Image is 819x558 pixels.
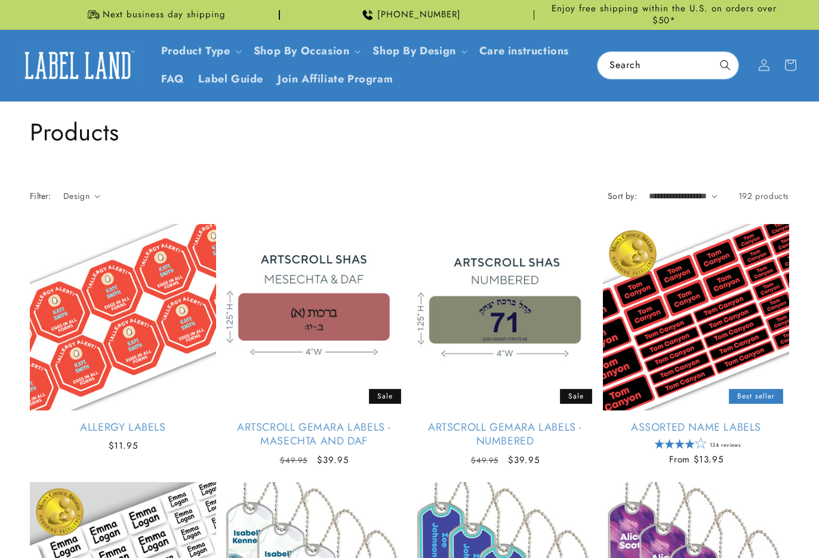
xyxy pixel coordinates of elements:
a: Artscroll Gemara Labels - Masechta and Daf [221,421,407,449]
summary: Design (0 selected) [63,190,100,203]
button: Search [712,52,738,78]
summary: Shop By Occasion [247,37,366,65]
summary: Shop By Design [365,37,472,65]
span: [PHONE_NUMBER] [377,9,461,21]
a: Label Guide [191,65,270,93]
summary: Product Type [154,37,247,65]
a: Product Type [161,43,230,59]
span: Shop By Occasion [254,44,350,58]
a: Shop By Design [372,43,455,59]
span: 192 products [738,190,789,202]
a: Care instructions [472,37,576,65]
a: Join Affiliate Program [270,65,400,93]
img: Label Land [18,47,137,84]
a: Label Land [14,42,142,88]
span: Next business day shipping [103,9,226,21]
span: FAQ [161,72,184,86]
a: FAQ [154,65,192,93]
a: Artscroll Gemara Labels - Numbered [412,421,598,449]
span: Enjoy free shipping within the U.S. on orders over $50* [539,3,789,26]
span: Care instructions [479,44,569,58]
h1: Products [30,116,789,148]
span: Label Guide [198,72,263,86]
span: Join Affiliate Program [278,72,393,86]
span: Design [63,190,90,202]
a: Assorted Name Labels [603,421,789,434]
label: Sort by: [608,190,637,202]
h2: Filter: [30,190,51,203]
a: Allergy Labels [30,421,216,434]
